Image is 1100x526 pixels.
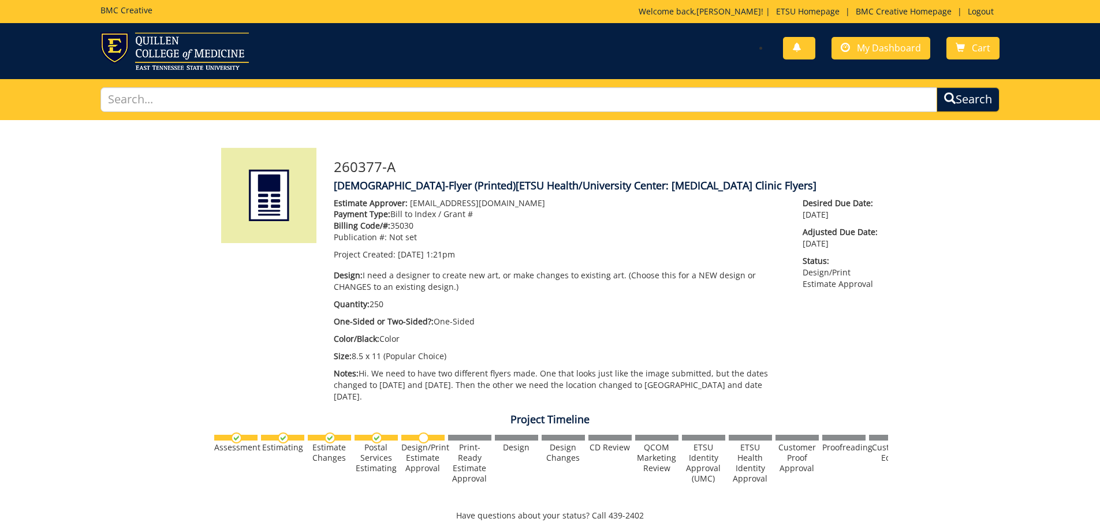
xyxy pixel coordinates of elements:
[803,197,879,221] p: [DATE]
[937,87,1000,112] button: Search
[334,270,363,281] span: Design:
[822,442,866,453] div: Proofreading
[418,432,429,443] img: no
[398,249,455,260] span: [DATE] 1:21pm
[334,299,786,310] p: 250
[803,226,879,238] span: Adjusted Due Date:
[729,442,772,484] div: ETSU Health Identity Approval
[639,6,1000,17] p: Welcome back, ! | | |
[371,432,382,443] img: checkmark
[972,42,990,54] span: Cart
[334,333,786,345] p: Color
[682,442,725,484] div: ETSU Identity Approval (UMC)
[542,442,585,463] div: Design Changes
[334,368,359,379] span: Notes:
[212,414,888,426] h4: Project Timeline
[334,333,379,344] span: Color/Black:
[100,6,152,14] h5: BMC Creative
[401,442,445,473] div: Design/Print Estimate Approval
[334,220,786,232] p: 35030
[588,442,632,453] div: CD Review
[214,442,258,453] div: Assessment
[100,32,249,70] img: ETSU logo
[831,37,930,59] a: My Dashboard
[850,6,957,17] a: BMC Creative Homepage
[334,220,390,231] span: Billing Code/#:
[278,432,289,443] img: checkmark
[857,42,921,54] span: My Dashboard
[334,368,786,402] p: Hi. We need to have two different flyers made. One that looks just like the image submitted, but ...
[355,442,398,473] div: Postal Services Estimating
[334,197,408,208] span: Estimate Approver:
[261,442,304,453] div: Estimating
[389,232,417,243] span: Not set
[100,87,938,112] input: Search...
[334,232,387,243] span: Publication #:
[495,442,538,453] div: Design
[221,148,316,243] img: Product featured image
[946,37,1000,59] a: Cart
[803,255,879,267] span: Status:
[334,208,390,219] span: Payment Type:
[334,180,879,192] h4: [DEMOGRAPHIC_DATA]-Flyer (Printed)
[334,316,786,327] p: One-Sided
[696,6,761,17] a: [PERSON_NAME]
[308,442,351,463] div: Estimate Changes
[962,6,1000,17] a: Logout
[334,299,370,309] span: Quantity:
[231,432,242,443] img: checkmark
[770,6,845,17] a: ETSU Homepage
[334,159,879,174] h3: 260377-A
[635,442,678,473] div: QCOM Marketing Review
[334,270,786,293] p: I need a designer to create new art, or make changes to existing art. (Choose this for a NEW desi...
[803,197,879,209] span: Desired Due Date:
[869,442,912,463] div: Customer Edits
[775,442,819,473] div: Customer Proof Approval
[334,197,786,209] p: [EMAIL_ADDRESS][DOMAIN_NAME]
[212,510,888,521] p: Have questions about your status? Call 439-2402
[334,249,396,260] span: Project Created:
[803,255,879,290] p: Design/Print Estimate Approval
[334,208,786,220] p: Bill to Index / Grant #
[516,178,816,192] span: [ETSU Health/University Center: [MEDICAL_DATA] Clinic Flyers]
[803,226,879,249] p: [DATE]
[334,316,434,327] span: One-Sided or Two-Sided?:
[334,350,786,362] p: 8.5 x 11 (Popular Choice)
[448,442,491,484] div: Print-Ready Estimate Approval
[325,432,335,443] img: checkmark
[334,350,352,361] span: Size:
